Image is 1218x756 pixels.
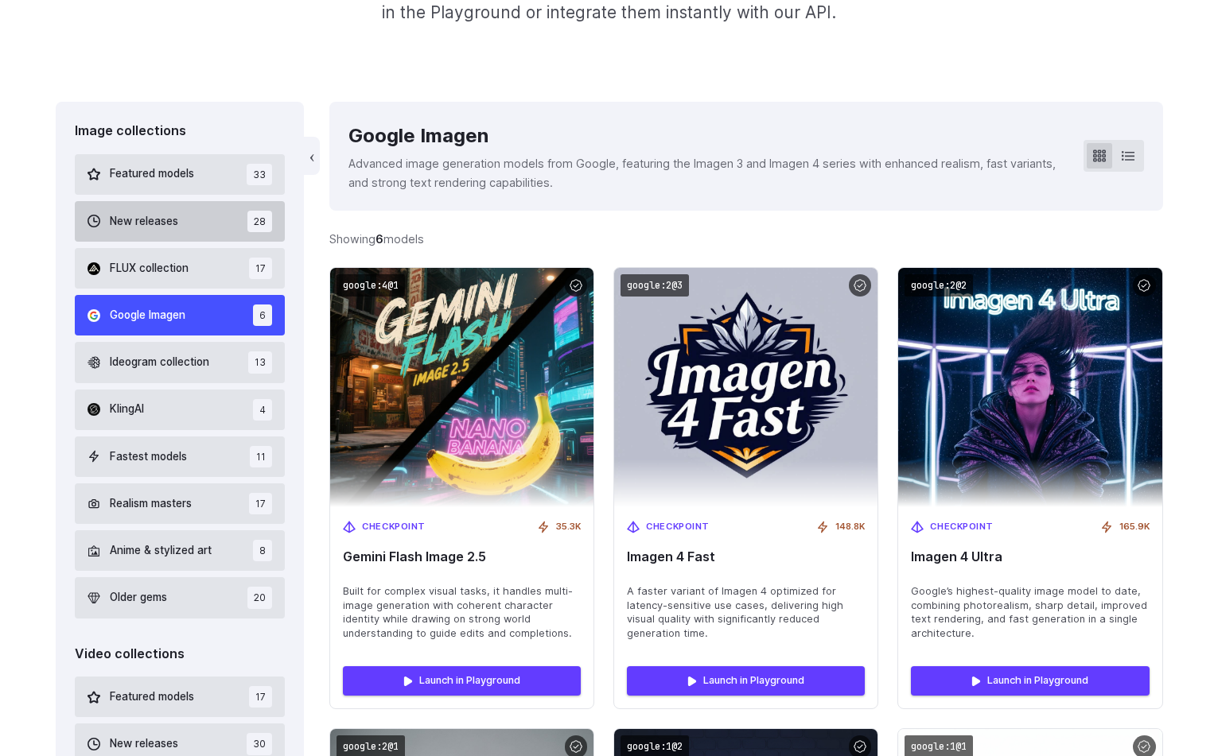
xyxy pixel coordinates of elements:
span: Google Imagen [110,307,185,324]
code: google:2@2 [905,274,973,297]
span: Ideogram collection [110,354,209,371]
button: ‹ [304,137,320,175]
span: 8 [253,540,272,561]
span: 35.3K [556,520,581,534]
span: Realism masters [110,495,192,513]
img: Imagen 4 Ultra [898,268,1162,507]
span: 20 [247,587,272,608]
span: Google’s highest-quality image model to date, combining photorealism, sharp detail, improved text... [911,584,1149,642]
span: Checkpoint [930,520,994,534]
span: 6 [253,304,272,326]
span: Anime & stylized art [110,542,212,560]
button: FLUX collection 17 [75,248,286,289]
span: 13 [248,351,272,373]
span: 33 [247,164,272,185]
a: Launch in Playground [911,666,1149,695]
img: Gemini Flash Image 2.5 [330,268,593,507]
span: A faster variant of Imagen 4 optimized for latency-sensitive use cases, delivering high visual qu... [627,584,865,642]
span: 148.8K [835,520,865,534]
span: Older gems [110,589,167,607]
span: Imagen 4 Fast [627,549,865,564]
code: google:4@1 [337,274,405,297]
button: Realism masters 17 [75,483,286,524]
span: Built for complex visual tasks, it handles multi-image generation with coherent character identit... [343,584,581,642]
span: Featured models [110,688,194,706]
span: Checkpoint [362,520,426,534]
span: 17 [249,493,272,514]
span: 4 [253,399,272,421]
span: KlingAI [110,401,144,418]
span: 11 [250,446,272,467]
button: Featured models 17 [75,677,286,717]
code: google:2@3 [621,274,689,297]
img: Imagen 4 Fast [614,268,878,507]
button: Featured models 33 [75,154,286,195]
span: 17 [249,258,272,279]
button: Google Imagen 6 [75,295,286,335]
div: Video collections [75,644,286,665]
strong: 6 [376,232,383,246]
span: Imagen 4 Ultra [911,549,1149,564]
span: New releases [110,735,178,753]
div: Image collections [75,121,286,142]
span: FLUX collection [110,260,189,277]
div: Showing models [329,230,424,248]
button: Older gems 20 [75,577,286,618]
button: Anime & stylized art 8 [75,530,286,571]
span: New releases [110,213,178,231]
span: Featured models [110,165,194,183]
a: Launch in Playground [627,666,865,695]
span: 30 [247,733,272,754]
span: Checkpoint [646,520,710,534]
a: Launch in Playground [343,666,581,695]
button: KlingAI 4 [75,390,286,430]
span: 28 [247,211,272,232]
span: 17 [249,686,272,708]
div: Google Imagen [348,121,1057,151]
span: Gemini Flash Image 2.5 [343,549,581,564]
span: Fastest models [110,448,187,466]
p: Advanced image generation models from Google, featuring the Imagen 3 and Imagen 4 series with enh... [348,154,1057,191]
span: 165.9K [1119,520,1150,534]
button: Fastest models 11 [75,436,286,477]
button: Ideogram collection 13 [75,342,286,382]
button: New releases 28 [75,201,286,242]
